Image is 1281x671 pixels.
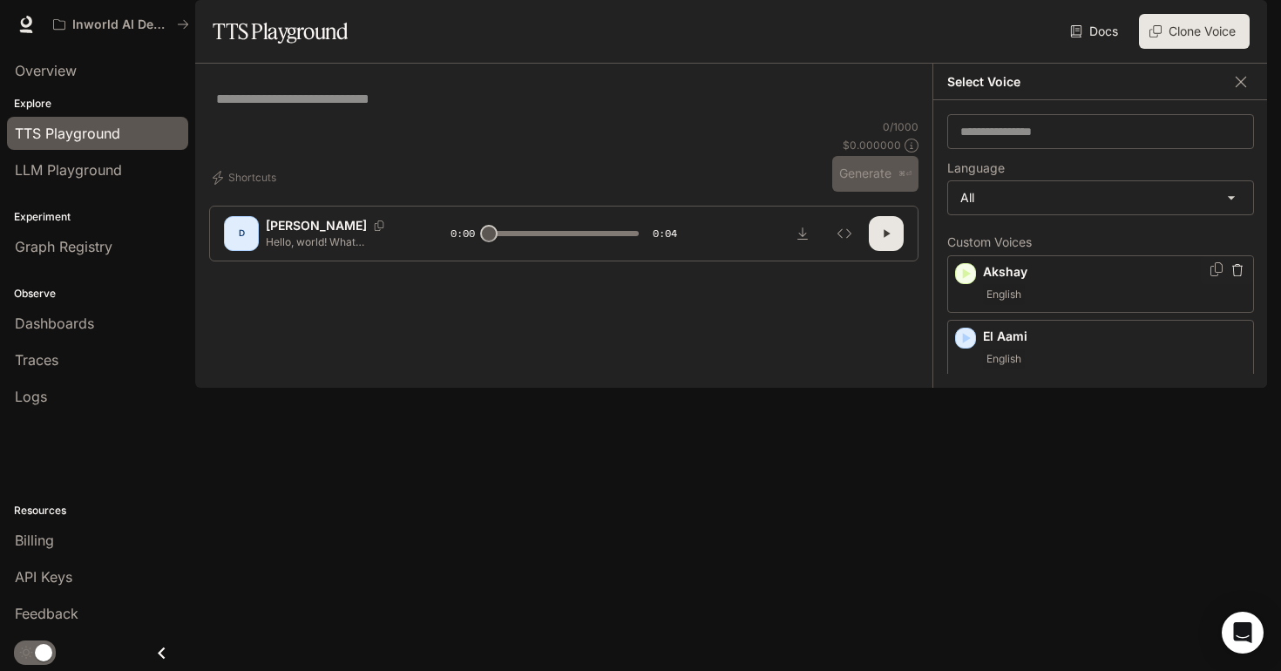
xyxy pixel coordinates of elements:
button: Inspect [827,216,862,251]
span: English [983,284,1025,305]
button: Clone Voice [1139,14,1250,49]
span: 0:04 [653,225,677,242]
div: All [948,181,1253,214]
p: Inworld AI Demos [72,17,170,32]
span: English [983,349,1025,369]
button: Shortcuts [209,164,283,192]
p: Custom Voices [947,236,1254,248]
span: 0:00 [451,225,475,242]
h1: TTS Playground [213,14,348,49]
p: Akshay [983,263,1246,281]
p: [PERSON_NAME] [266,217,367,234]
p: Hello, world! What [whispering] a wonderful day to be a text-to-speech model! [266,234,409,249]
p: Language [947,162,1005,174]
div: Open Intercom Messenger [1222,612,1264,654]
div: D [227,220,255,247]
button: Download audio [785,216,820,251]
a: Docs [1067,14,1125,49]
p: El Aami [983,328,1246,345]
button: Copy Voice ID [367,220,391,231]
button: All workspaces [45,7,197,42]
p: 0 / 1000 [883,119,918,134]
p: $ 0.000000 [843,138,901,152]
button: Copy Voice ID [1208,262,1225,276]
